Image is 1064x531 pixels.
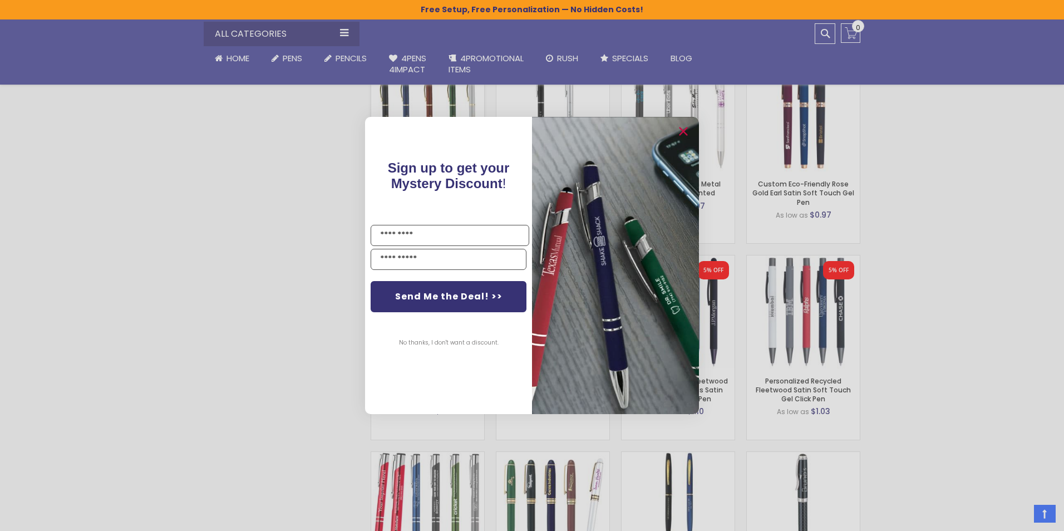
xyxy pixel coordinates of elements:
span: Sign up to get your Mystery Discount [388,160,510,191]
button: No thanks, I don't want a discount. [393,329,504,357]
button: Close dialog [674,122,692,140]
img: pop-up-image [532,117,699,414]
button: Send Me the Deal! >> [371,281,526,312]
span: ! [388,160,510,191]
